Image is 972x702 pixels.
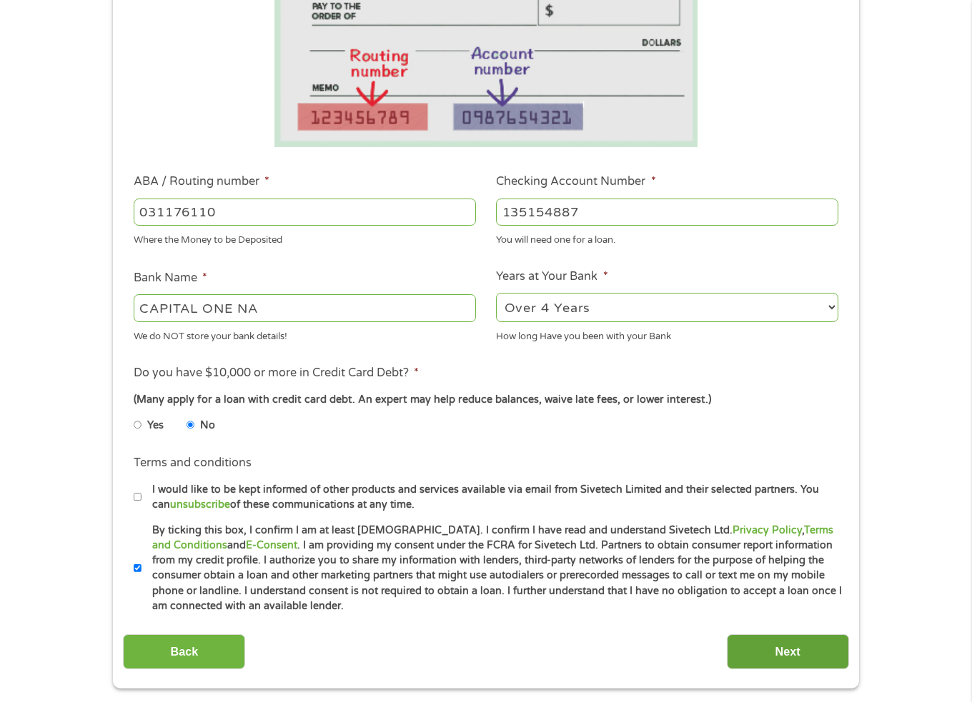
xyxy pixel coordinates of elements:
label: Terms and conditions [134,456,252,471]
div: You will need one for a loan. [496,229,838,248]
label: Yes [147,418,164,433]
div: Where the Money to be Deposited [134,229,476,248]
label: No [200,418,215,433]
input: Next [727,634,849,669]
label: I would like to be kept informed of other products and services available via email from Sivetech... [142,482,843,513]
a: Privacy Policy [733,524,802,536]
div: (Many apply for a loan with credit card debt. An expert may help reduce balances, waive late fees... [134,392,838,408]
div: We do NOT store your bank details! [134,324,476,344]
input: 263177916 [134,199,476,226]
label: Checking Account Number [496,174,655,189]
div: How long Have you been with your Bank [496,324,838,344]
label: Do you have $10,000 or more in Credit Card Debt? [134,366,419,381]
label: Bank Name [134,271,207,286]
label: By ticking this box, I confirm I am at least [DEMOGRAPHIC_DATA]. I confirm I have read and unders... [142,523,843,614]
a: unsubscribe [170,498,230,511]
a: E-Consent [246,539,297,551]
label: ABA / Routing number [134,174,269,189]
input: 345634636 [496,199,838,226]
input: Back [123,634,245,669]
label: Years at Your Bank [496,269,607,284]
a: Terms and Conditions [152,524,833,551]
